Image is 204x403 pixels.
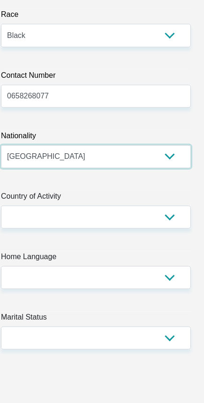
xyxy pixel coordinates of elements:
input: Contact Number [1,85,191,108]
label: Nationality [1,130,191,145]
label: Contact Number [1,70,191,85]
label: Marital Status [1,312,191,327]
label: Country of Activity [1,191,191,206]
label: Home Language [1,251,191,266]
label: Race [1,9,191,24]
